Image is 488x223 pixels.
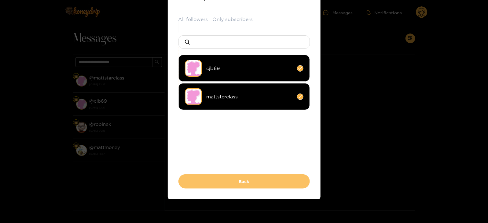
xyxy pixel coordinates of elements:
[207,65,292,72] span: cjb69
[213,16,253,23] button: Only subscribers
[185,88,202,105] img: no-avatar.png
[207,93,292,100] span: mattsterclass
[178,16,208,23] button: All followers
[185,60,202,77] img: no-avatar.png
[178,174,310,189] button: Back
